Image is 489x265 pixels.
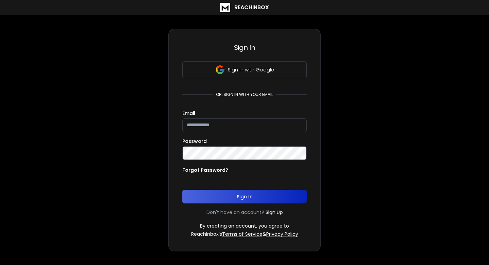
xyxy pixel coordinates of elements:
label: Password [182,139,207,144]
p: or, sign in with your email [213,92,276,97]
button: Sign in with Google [182,61,307,78]
img: logo [220,3,230,12]
h3: Sign In [182,43,307,52]
a: Privacy Policy [266,231,298,237]
p: ReachInbox's & [191,231,298,237]
p: By creating an account, you agree to [200,222,289,229]
a: Terms of Service [222,231,262,237]
a: Sign Up [266,209,283,216]
button: Sign In [182,190,307,203]
p: Sign in with Google [228,66,274,73]
a: ReachInbox [220,3,269,12]
p: Forgot Password? [182,167,228,173]
label: Email [182,111,195,116]
p: Don't have an account? [206,209,264,216]
h1: ReachInbox [234,3,269,12]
